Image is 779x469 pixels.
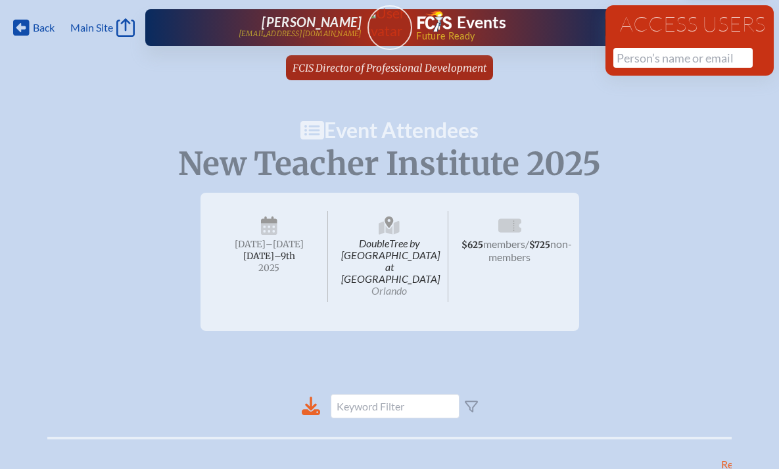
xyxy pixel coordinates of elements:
h1: Events [457,14,506,31]
span: FCIS Director of Professional Development [293,62,486,74]
img: User Avatar [362,5,417,39]
input: Person’s name or email [613,48,753,68]
span: [DATE] [235,239,266,250]
span: Orlando [371,284,407,297]
a: [PERSON_NAME][EMAIL_ADDRESS][DOMAIN_NAME] [187,14,362,41]
span: Back [33,21,55,34]
a: User Avatar [367,5,412,50]
span: non-members [488,237,572,263]
a: FCIS Director of Professional Development [287,55,492,80]
span: $625 [461,239,483,251]
div: FCIS Events — Future ready [417,11,592,41]
span: [DATE]–⁠9th [243,251,295,262]
div: Download to CSV [302,397,320,416]
span: [PERSON_NAME] [262,14,362,30]
a: Main Site [70,18,135,37]
span: 2025 [222,263,318,273]
span: Main Site [70,21,113,34]
span: / [525,237,529,250]
span: Future Ready [416,32,592,41]
p: New Teacher Institute 2025 [47,146,732,182]
input: Keyword Filter [331,394,460,418]
span: DoubleTree by [GEOGRAPHIC_DATA] at [GEOGRAPHIC_DATA] [331,211,448,302]
h1: Event Attendees [47,120,732,141]
a: FCIS LogoEvents [417,11,506,34]
h1: Access Users [613,13,766,34]
img: Florida Council of Independent Schools [417,11,452,32]
span: –[DATE] [266,239,304,250]
span: $725 [529,239,550,251]
p: [EMAIL_ADDRESS][DOMAIN_NAME] [239,30,362,38]
span: members [483,237,525,250]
